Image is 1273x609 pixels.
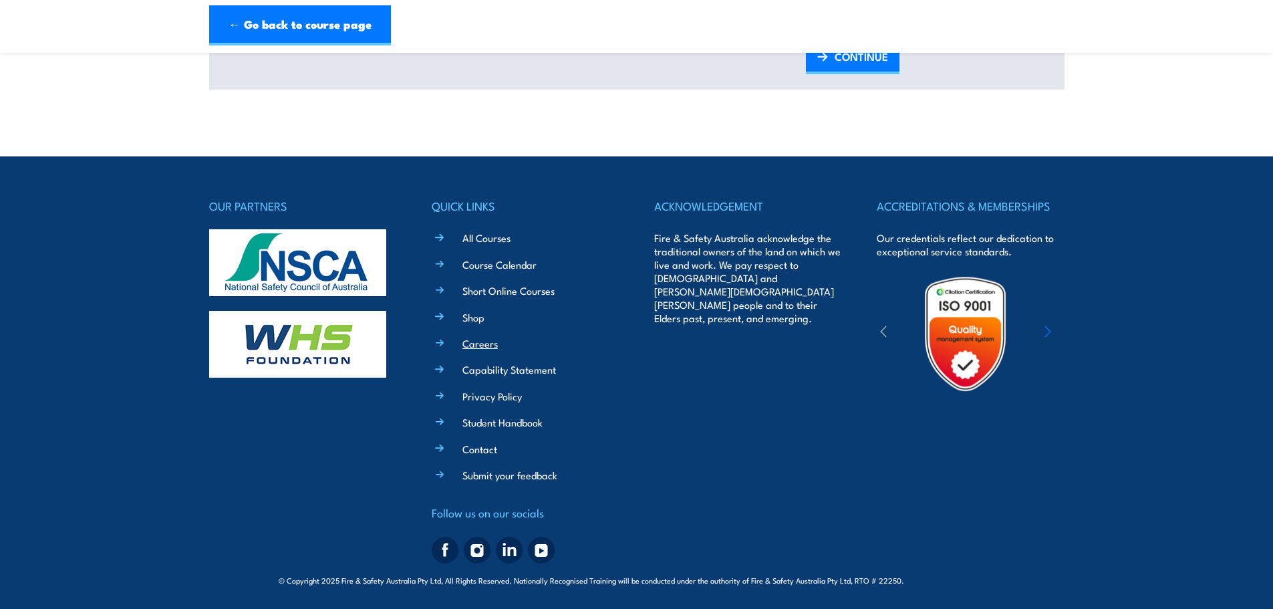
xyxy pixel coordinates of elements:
[279,574,994,586] span: © Copyright 2025 Fire & Safety Australia Pty Ltd, All Rights Reserved. Nationally Recognised Trai...
[462,336,498,350] a: Careers
[462,257,537,271] a: Course Calendar
[209,229,386,296] img: nsca-logo-footer
[462,283,555,297] a: Short Online Courses
[920,575,994,586] span: Site:
[432,197,619,215] h4: QUICK LINKS
[835,39,888,74] span: CONTINUE
[948,573,994,586] a: KND Digital
[462,442,497,456] a: Contact
[654,197,841,215] h4: ACKNOWLEDGEMENT
[877,231,1064,258] p: Our credentials reflect our dedication to exceptional service standards.
[462,468,557,482] a: Submit your feedback
[654,231,841,325] p: Fire & Safety Australia acknowledge the traditional owners of the land on which we live and work....
[462,415,543,429] a: Student Handbook
[209,311,386,378] img: whs-logo-footer
[432,503,619,522] h4: Follow us on our socials
[462,362,556,376] a: Capability Statement
[462,389,522,403] a: Privacy Policy
[462,231,511,245] a: All Courses
[1024,311,1141,357] img: ewpa-logo
[806,43,899,74] a: CONTINUE
[209,5,391,45] a: ← Go back to course page
[209,197,396,215] h4: OUR PARTNERS
[462,310,484,324] a: Shop
[877,197,1064,215] h4: ACCREDITATIONS & MEMBERSHIPS
[907,275,1024,392] img: Untitled design (19)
